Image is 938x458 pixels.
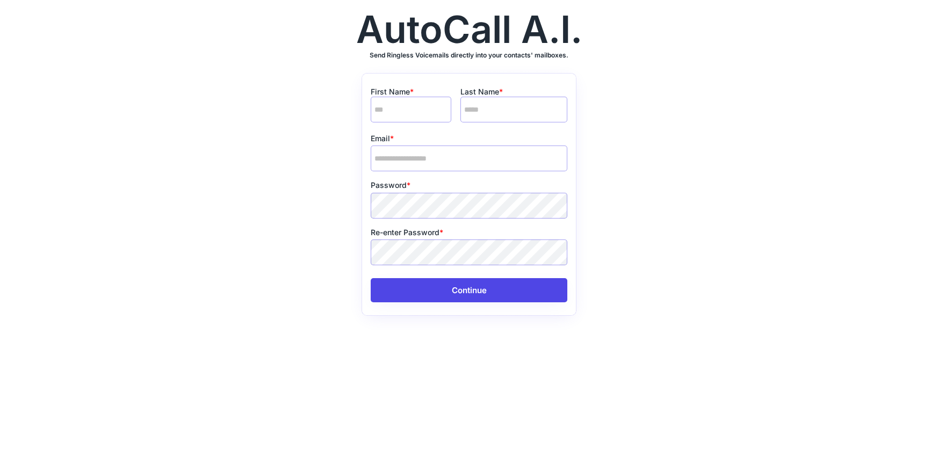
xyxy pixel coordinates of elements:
div: Password [371,180,567,191]
button: Continue [371,278,567,302]
a: terms [453,354,485,365]
a: privacy [453,343,485,354]
div: Last Name [460,86,567,97]
div: AutoCall A.I. [356,11,582,48]
h3: Send Ringless Voicemails directly into your contacts' mailboxes. [370,51,568,60]
div: Email [371,133,567,144]
div: First Name [371,86,451,97]
div: Re-enter Password [371,227,567,238]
